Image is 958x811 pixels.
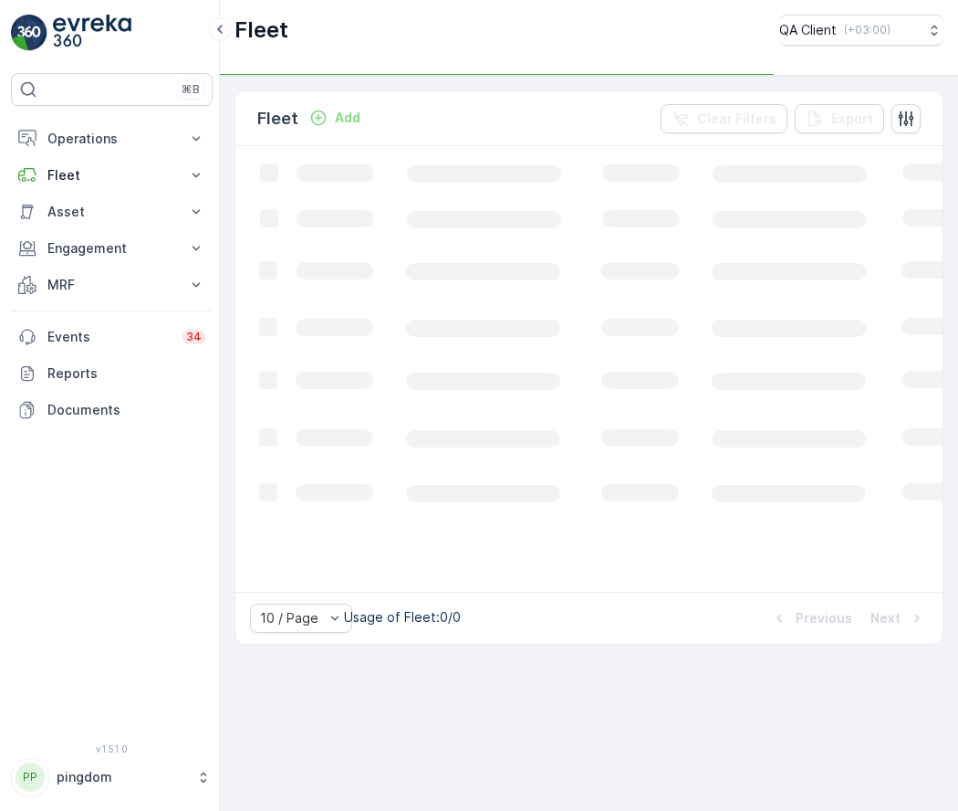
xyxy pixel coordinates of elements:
[697,110,776,128] p: Clear Filters
[182,82,200,97] p: ⌘B
[11,194,213,230] button: Asset
[11,157,213,194] button: Fleet
[47,166,176,184] p: Fleet
[844,23,890,37] p: ( +03:00 )
[795,104,884,133] button: Export
[11,743,213,754] span: v 1.51.0
[779,21,837,39] p: QA Client
[11,15,47,51] img: logo
[831,110,873,128] p: Export
[11,319,213,355] a: Events34
[47,130,176,148] p: Operations
[344,608,461,627] p: Usage of Fleet : 0/0
[768,607,854,629] button: Previous
[335,109,360,127] p: Add
[53,15,131,51] img: logo_light-DOdMpM7g.png
[47,328,172,346] p: Events
[11,121,213,157] button: Operations
[234,16,288,45] p: Fleet
[11,267,213,303] button: MRF
[11,758,213,796] button: PPpingdom
[47,239,176,258] p: Engagement
[47,203,176,221] p: Asset
[186,330,202,344] p: 34
[796,609,852,627] p: Previous
[11,355,213,392] a: Reports
[47,401,205,419] p: Documents
[870,609,901,627] p: Next
[16,763,45,792] div: PP
[57,768,187,786] p: pingdom
[302,107,368,129] button: Add
[11,230,213,267] button: Engagement
[869,607,928,629] button: Next
[779,15,943,46] button: QA Client(+03:00)
[47,276,176,294] p: MRF
[661,104,787,133] button: Clear Filters
[11,392,213,428] a: Documents
[47,364,205,383] p: Reports
[257,106,298,132] p: Fleet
